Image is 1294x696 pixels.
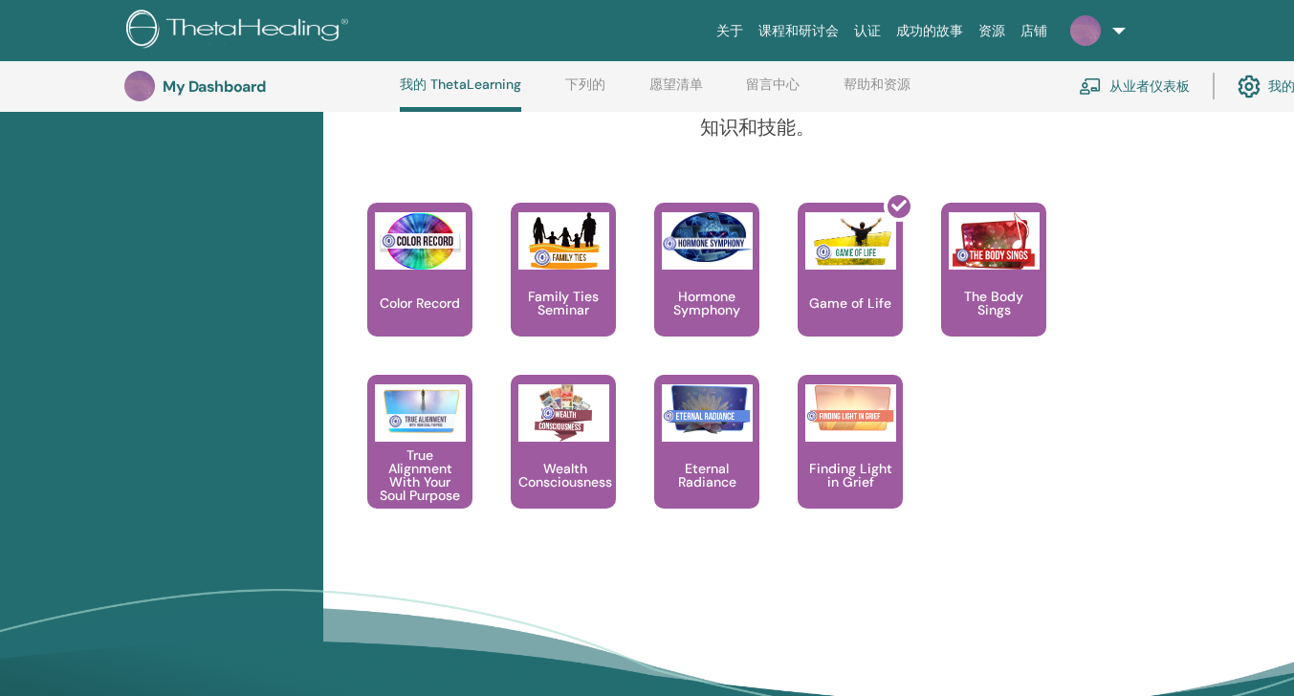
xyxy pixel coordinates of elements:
[971,13,1013,49] a: 资源
[367,375,472,547] a: True Alignment With Your Soul Purpose True Alignment With Your Soul Purpose
[367,448,472,502] p: True Alignment With Your Soul Purpose
[472,84,1042,141] p: 选修课不是必需的，也不计入认证，尽管它们可以极大地丰富您的知识和技能。
[662,384,753,435] img: Eternal Radiance
[126,10,355,53] img: logo.png
[1238,70,1261,102] img: cog.svg
[518,212,609,270] img: Family Ties Seminar
[1013,13,1055,49] a: 店铺
[654,462,759,489] p: Eternal Radiance
[941,203,1046,375] a: The Body Sings The Body Sings
[798,375,903,547] a: Finding Light in Grief Finding Light in Grief
[565,76,605,107] a: 下列的
[518,384,609,442] img: Wealth Consciousness
[400,76,521,112] a: 我的 ThetaLearning
[511,290,616,316] p: Family Ties Seminar
[375,384,466,436] img: True Alignment With Your Soul Purpose
[751,13,846,49] a: 课程和研讨会
[1079,77,1102,95] img: chalkboard-teacher.svg
[654,203,759,375] a: Hormone Symphony Hormone Symphony
[662,212,753,263] img: Hormone Symphony
[1070,15,1101,46] img: default.jpg
[367,203,472,375] a: Color Record Color Record
[124,71,155,101] img: default.jpg
[511,203,616,375] a: Family Ties Seminar Family Ties Seminar
[805,212,896,270] img: Game of Life
[372,296,468,310] p: Color Record
[801,296,899,310] p: Game of Life
[375,212,466,270] img: Color Record
[888,13,971,49] a: 成功的故事
[654,290,759,316] p: Hormone Symphony
[846,13,888,49] a: 认证
[941,290,1046,316] p: The Body Sings
[654,375,759,547] a: Eternal Radiance Eternal Radiance
[163,77,354,96] h3: My Dashboard
[805,384,896,435] img: Finding Light in Grief
[844,76,910,107] a: 帮助和资源
[511,375,616,547] a: Wealth Consciousness Wealth Consciousness
[1079,65,1190,107] a: 从业者仪表板
[649,76,703,107] a: 愿望清单
[798,203,903,375] a: Game of Life Game of Life
[709,13,751,49] a: 关于
[798,462,903,489] p: Finding Light in Grief
[511,462,620,489] p: Wealth Consciousness
[949,212,1040,270] img: The Body Sings
[746,76,800,107] a: 留言中心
